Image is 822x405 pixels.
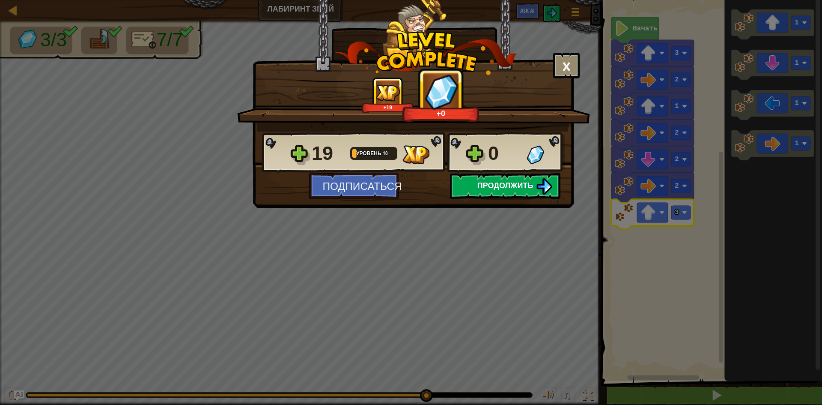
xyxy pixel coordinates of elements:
span: Уровень [356,150,383,157]
button: Продолжить [450,173,560,199]
div: +19 [363,104,412,111]
img: Самоцветов получено [425,74,458,109]
img: Продолжить [536,178,552,195]
span: 10 [383,150,388,157]
div: +0 [405,108,477,118]
img: level_complete.png [334,32,517,75]
div: 19 [312,140,345,167]
img: Самоцветов получено [527,145,544,164]
button: Подписаться [309,173,399,199]
img: Опыта получено [402,145,429,164]
img: Опыта получено [376,84,400,101]
div: 0 [488,140,521,167]
button: × [553,53,580,78]
span: Продолжить [477,180,533,191]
